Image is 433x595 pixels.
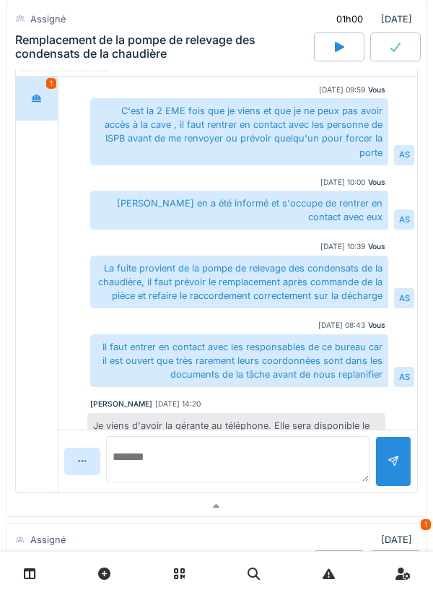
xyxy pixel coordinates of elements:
[90,98,388,165] div: C'est la 2 EME fois que je viens et que je ne peux pas avoir accès à la cave , il faut rentrer en...
[90,334,388,388] div: Il faut entrer en contact avec les responsables de ce bureau car il est ouvert que très rarement ...
[320,177,365,188] div: [DATE] 10:00
[15,33,311,61] div: Remplacement de la pompe de relevage des condensats de la chaudière
[324,6,418,32] div: [DATE]
[368,177,385,188] div: Vous
[30,12,66,26] div: Assigné
[368,241,385,252] div: Vous
[336,12,363,26] div: 01h00
[90,191,388,230] div: [PERSON_NAME] en a été informé et s'occupe de rentrer en contact avec eux
[320,241,365,252] div: [DATE] 10:39
[368,320,385,331] div: Vous
[381,533,418,547] div: [DATE]
[394,288,414,308] div: AS
[90,399,152,409] div: [PERSON_NAME]
[87,413,385,452] div: Je viens d'avoir la gérante au téléphone. Elle sera disponible le [DATE] à partir de 10h
[368,84,385,95] div: Vous
[46,78,56,89] div: 1
[421,519,431,530] div: 1
[319,84,365,95] div: [DATE] 09:59
[394,209,414,230] div: AS
[394,145,414,165] div: AS
[90,256,388,309] div: La fuite provient de la pompe de relevage des condensats de la chaudière, il faut prévoir le remp...
[318,320,365,331] div: [DATE] 08:43
[155,399,201,409] div: [DATE] 14:20
[394,367,414,387] div: AS
[30,533,66,547] div: Assigné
